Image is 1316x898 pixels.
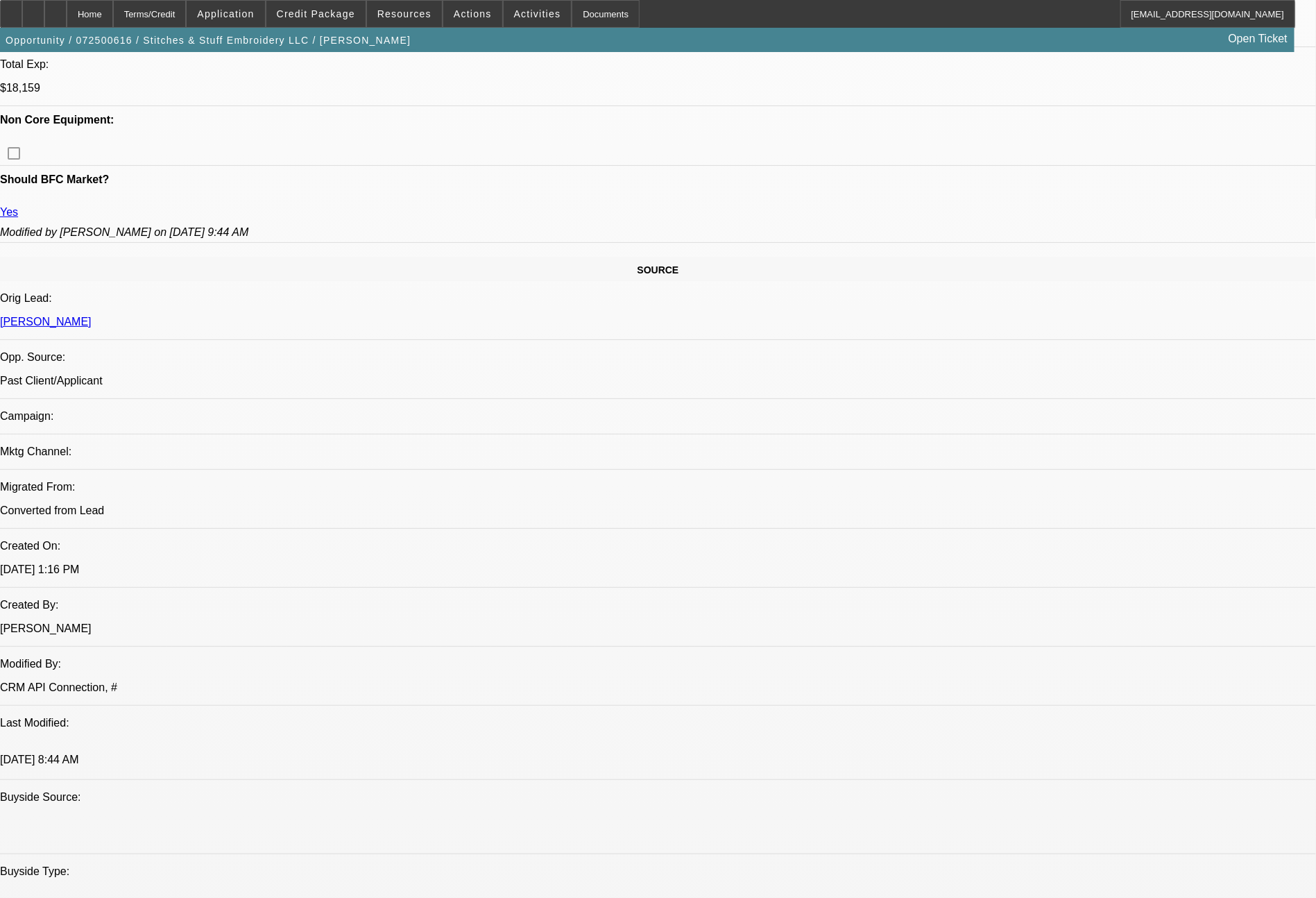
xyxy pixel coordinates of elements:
[187,1,264,27] button: Application
[504,1,572,27] button: Activities
[377,8,431,19] span: Resources
[197,8,254,19] span: Application
[367,1,442,27] button: Resources
[1223,27,1293,51] a: Open Ticket
[443,1,502,27] button: Actions
[638,264,679,276] span: SOURCE
[266,1,366,27] button: Credit Package
[6,35,411,46] span: Opportunity / 072500616 / Stitches & Stuff Embroidery LLC / [PERSON_NAME]
[277,8,355,19] span: Credit Package
[454,8,492,19] span: Actions
[514,8,561,19] span: Activities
